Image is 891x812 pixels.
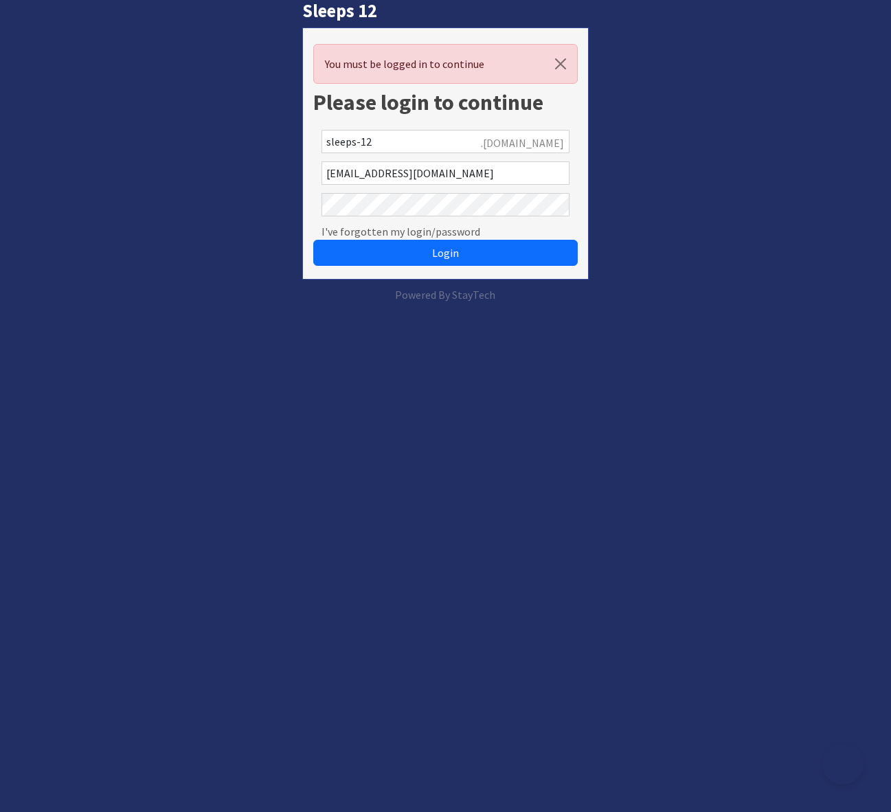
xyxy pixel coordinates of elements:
h1: Please login to continue [313,89,577,115]
p: Powered By StayTech [302,286,588,303]
a: I've forgotten my login/password [322,223,480,240]
span: .[DOMAIN_NAME] [481,135,564,151]
span: Login [432,246,459,260]
iframe: Toggle Customer Support [822,743,864,785]
input: Email [322,161,569,185]
button: Login [313,240,577,266]
div: You must be logged in to continue [313,44,577,84]
input: Account Reference [322,130,569,153]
